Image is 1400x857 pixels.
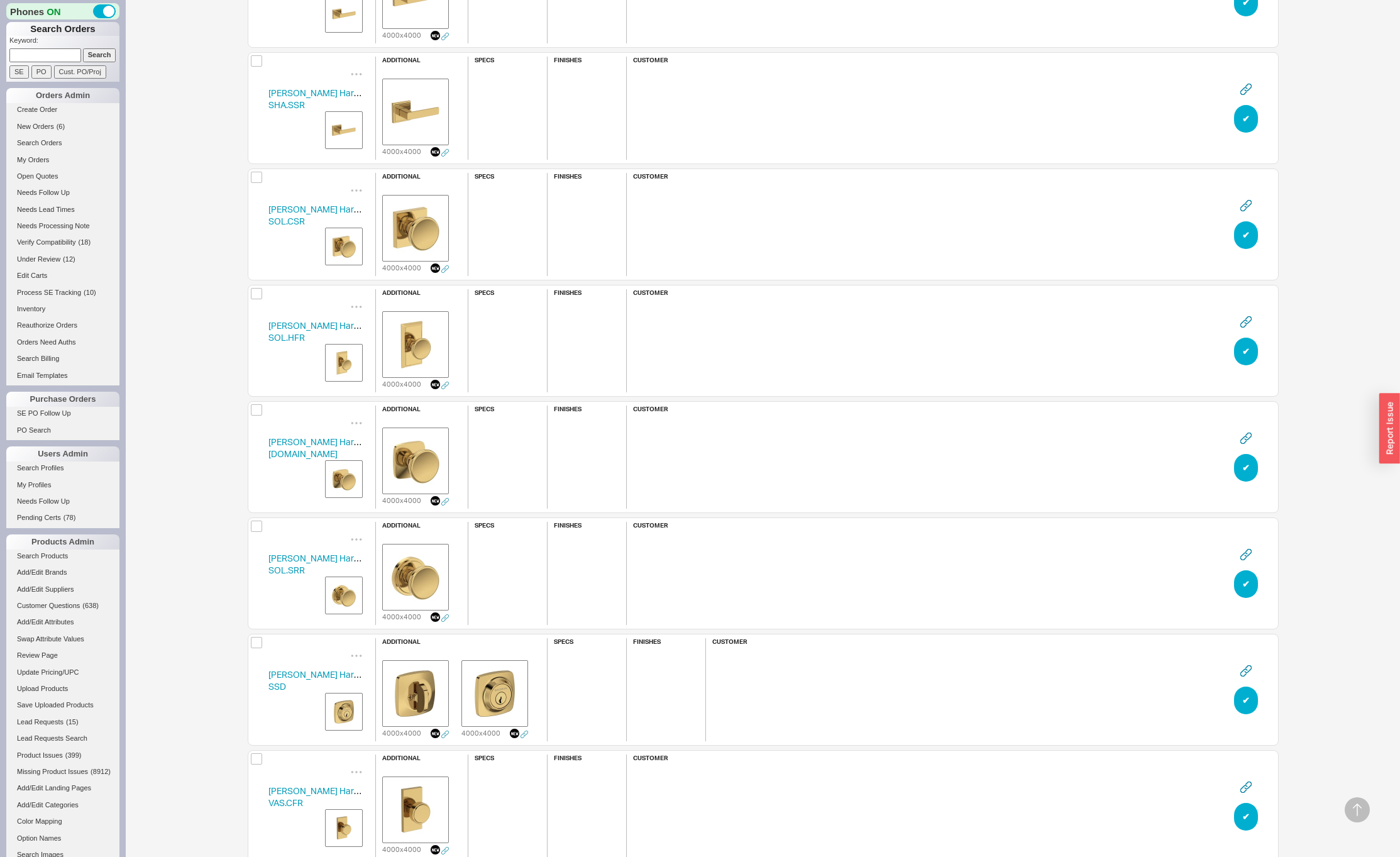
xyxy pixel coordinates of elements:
[328,580,360,611] img: BW_RES_SOL.SRR.003.PASS_CLD1_1_kdnwap
[376,66,455,160] div: 4000x4000
[1242,460,1250,475] span: ✔︎
[328,114,360,146] img: BW_RES_SHA.SSR.003.PASS_CLD1_h97izq
[554,173,607,179] h6: finishes
[6,120,119,133] a: New Orders(6)
[268,785,378,809] a: [PERSON_NAME] HardwareVAS.CFR
[6,336,119,349] a: Orders Need Auths
[382,29,421,43] div: 4000 x 4000
[382,173,449,179] h6: additional
[268,320,378,343] a: [PERSON_NAME] HardwareSOL.HFR
[382,611,421,625] div: 4000 x 4000
[17,189,70,196] span: Needs Follow Up
[554,755,607,761] h6: finishes
[376,648,455,741] div: 4000x4000
[328,812,360,844] img: BW_RES_VAS.CFR.003.PASS_CLD1_ep8ejb
[475,755,528,761] h6: specs
[6,495,119,508] a: Needs Follow Up
[6,732,119,745] a: Lead Requests Search
[6,369,119,382] a: Email Templates
[1234,687,1258,714] button: ✔︎
[6,153,119,167] a: My Orders
[475,406,528,412] h6: specs
[6,782,119,795] a: Add/Edit Landing Pages
[65,751,82,759] span: ( 399 )
[384,662,447,725] img: BW_RES_SSD.003._CLD2_vgwmzq
[17,514,61,521] span: Pending Certs
[633,57,686,63] h6: customer
[9,65,29,79] input: SE
[63,514,76,521] span: ( 78 )
[376,182,455,276] div: 4000x4000
[6,269,119,282] a: Edit Carts
[6,352,119,365] a: Search Billing
[1242,693,1250,708] span: ✔︎
[6,815,119,828] a: Color Mapping
[6,22,119,36] h1: Search Orders
[66,718,79,726] span: ( 15 )
[376,299,455,392] div: 4000x4000
[554,638,607,644] h6: specs
[91,768,111,775] span: ( 8912 )
[6,478,119,492] a: My Profiles
[17,768,88,775] span: Missing Product Issues
[1242,228,1250,243] span: ✔︎
[17,497,70,505] span: Needs Follow Up
[6,219,119,233] a: Needs Processing Note
[1242,809,1250,824] span: ✔︎
[475,57,528,63] h6: specs
[382,57,449,63] h6: additional
[1234,105,1258,133] button: ✔︎
[268,436,378,460] a: [PERSON_NAME] Hardware[DOMAIN_NAME]
[1234,221,1258,249] button: ✔︎
[1234,338,1258,365] button: ✔︎
[384,429,447,492] img: BW_RES_SOL.SFR.003.PASS_CLD1_1_x12nth
[54,65,106,79] input: Cust. PO/Proj
[6,599,119,612] a: Customer Questions(638)
[6,666,119,679] a: Update Pricing/UPC
[9,36,119,48] p: Keyword:
[17,289,81,296] span: Process SE Tracking
[328,463,360,495] img: BW_RES_SOL.SFR.003.PASS_CLD1_1_x12nth
[376,415,455,509] div: 4000x4000
[376,531,455,625] div: 4000x4000
[6,765,119,778] a: Missing Product Issues(8912)
[6,616,119,629] a: Add/Edit Attributes
[268,553,378,576] a: [PERSON_NAME] HardwareSOL.SRR
[384,197,447,260] img: BW_RES_SOL.CSR.003.PASS_CLD1_vjuk4l
[475,522,528,528] h6: specs
[384,546,447,609] img: BW_RES_SOL.SRR.003.PASS_CLD1_1_kdnwap
[382,289,449,296] h6: additional
[1234,454,1258,482] button: ✔︎
[6,749,119,762] a: Product Issues(399)
[712,638,766,644] h6: customer
[6,566,119,579] a: Add/Edit Brands
[6,534,119,550] div: Products Admin
[84,289,96,296] span: ( 10 )
[268,669,378,692] a: [PERSON_NAME] HardwareSSD
[382,727,421,741] div: 4000 x 4000
[384,80,447,143] img: BW_RES_SHA.SSR.003.PASS_CLD1_h97izq
[455,648,534,741] div: 4000x4000
[79,238,91,246] span: ( 18 )
[6,319,119,332] a: Reauthorize Orders
[17,255,60,263] span: Under Review
[6,583,119,596] a: Add/Edit Suppliers
[6,424,119,437] a: PO Search
[6,699,119,712] a: Save Uploaded Products
[31,65,52,79] input: PO
[57,123,65,130] span: ( 6 )
[17,602,80,609] span: Customer Questions
[6,446,119,462] div: Users Admin
[6,682,119,695] a: Upload Products
[6,832,119,845] a: Option Names
[633,406,686,412] h6: customer
[554,57,607,63] h6: finishes
[47,5,61,18] span: ON
[475,289,528,296] h6: specs
[1242,344,1250,359] span: ✔︎
[633,173,686,179] h6: customer
[382,378,421,392] div: 4000 x 4000
[6,103,119,116] a: Create Order
[6,799,119,812] a: Add/Edit Categories
[633,289,686,296] h6: customer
